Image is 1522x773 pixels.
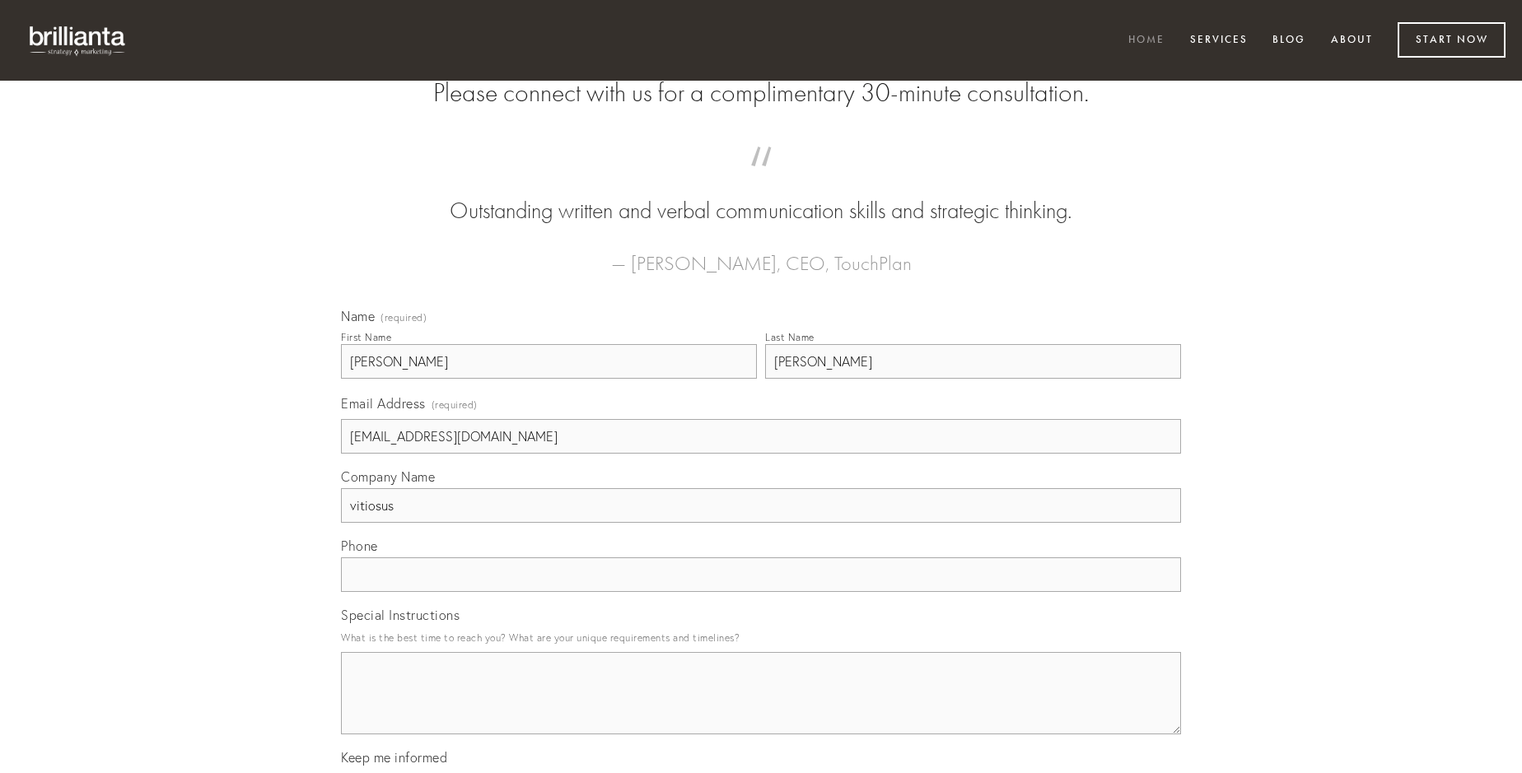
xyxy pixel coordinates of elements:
[1179,27,1258,54] a: Services
[1398,22,1506,58] a: Start Now
[341,626,1181,649] p: What is the best time to reach you? What are your unique requirements and timelines?
[432,393,478,416] span: (required)
[341,331,391,343] div: First Name
[341,749,447,766] span: Keep me informed
[341,395,426,412] span: Email Address
[1262,27,1316,54] a: Blog
[765,331,815,343] div: Last Name
[341,607,460,623] span: Special Instructions
[1320,27,1384,54] a: About
[367,227,1155,280] figcaption: — [PERSON_NAME], CEO, TouchPlan
[16,16,140,64] img: brillianta - research, strategy, marketing
[341,538,378,554] span: Phone
[341,468,435,485] span: Company Name
[380,313,427,323] span: (required)
[341,77,1181,109] h2: Please connect with us for a complimentary 30-minute consultation.
[1118,27,1175,54] a: Home
[367,163,1155,195] span: “
[367,163,1155,227] blockquote: Outstanding written and verbal communication skills and strategic thinking.
[341,308,375,324] span: Name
